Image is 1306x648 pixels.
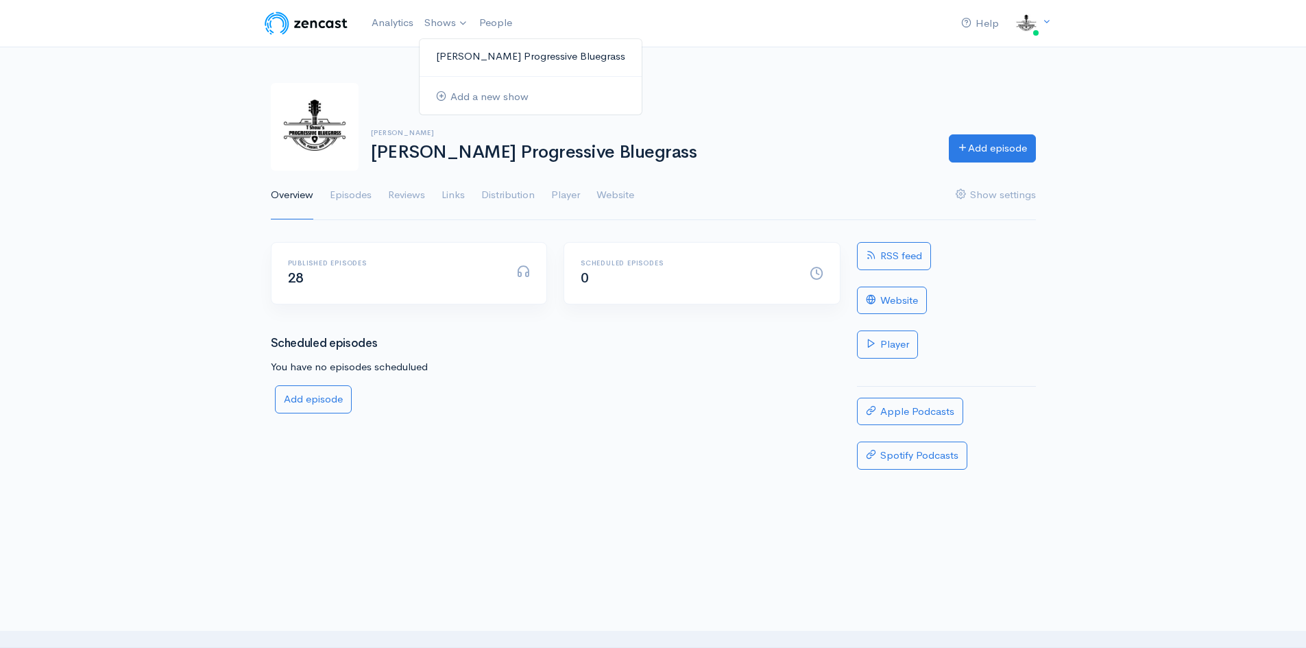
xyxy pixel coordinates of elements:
[263,10,350,37] img: ZenCast Logo
[420,85,642,109] a: Add a new show
[420,45,642,69] a: [PERSON_NAME] Progressive Bluegrass
[857,287,927,315] a: Website
[288,259,500,267] h6: Published episodes
[581,269,589,287] span: 0
[949,134,1036,163] a: Add episode
[388,171,425,220] a: Reviews
[956,9,1004,38] a: Help
[596,171,634,220] a: Website
[371,129,932,136] h6: [PERSON_NAME]
[857,242,931,270] a: RSS feed
[271,359,841,375] p: You have no episodes schedulued
[956,171,1036,220] a: Show settings
[551,171,580,220] a: Player
[271,337,841,350] h3: Scheduled episodes
[442,171,465,220] a: Links
[330,171,372,220] a: Episodes
[581,259,793,267] h6: Scheduled episodes
[474,8,518,38] a: People
[371,143,932,163] h1: [PERSON_NAME] Progressive Bluegrass
[288,269,304,287] span: 28
[419,38,642,115] ul: Shows
[275,385,352,413] a: Add episode
[857,442,967,470] a: Spotify Podcasts
[857,331,918,359] a: Player
[1013,10,1040,37] img: ...
[481,171,535,220] a: Distribution
[271,171,313,220] a: Overview
[366,8,419,38] a: Analytics
[857,398,963,426] a: Apple Podcasts
[419,8,474,38] a: Shows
